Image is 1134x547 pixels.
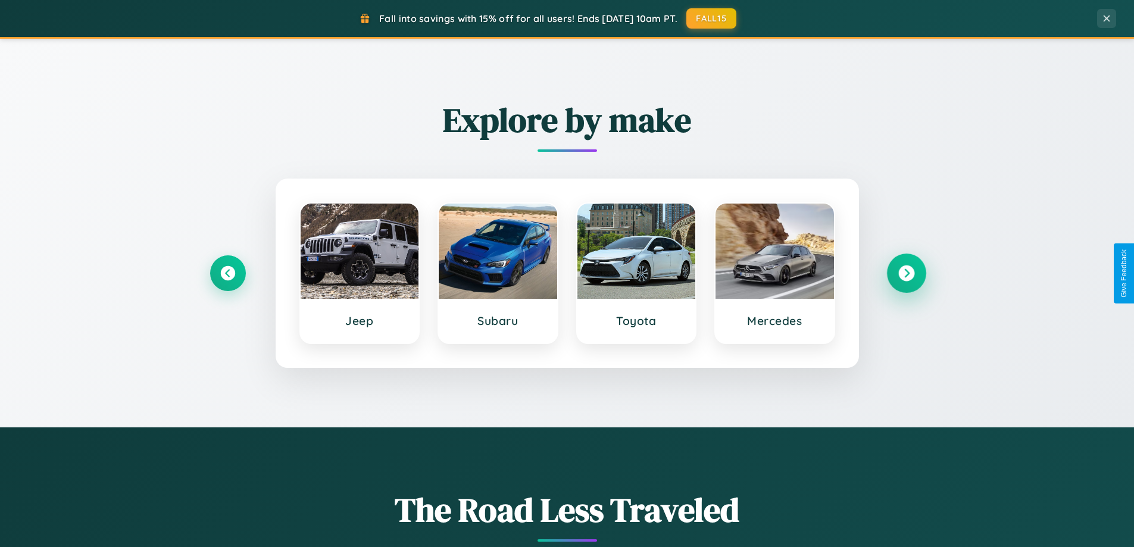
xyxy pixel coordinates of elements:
[313,314,407,328] h3: Jeep
[210,97,924,143] h2: Explore by make
[1120,249,1128,298] div: Give Feedback
[727,314,822,328] h3: Mercedes
[451,314,545,328] h3: Subaru
[210,487,924,533] h1: The Road Less Traveled
[379,12,677,24] span: Fall into savings with 15% off for all users! Ends [DATE] 10am PT.
[589,314,684,328] h3: Toyota
[686,8,736,29] button: FALL15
